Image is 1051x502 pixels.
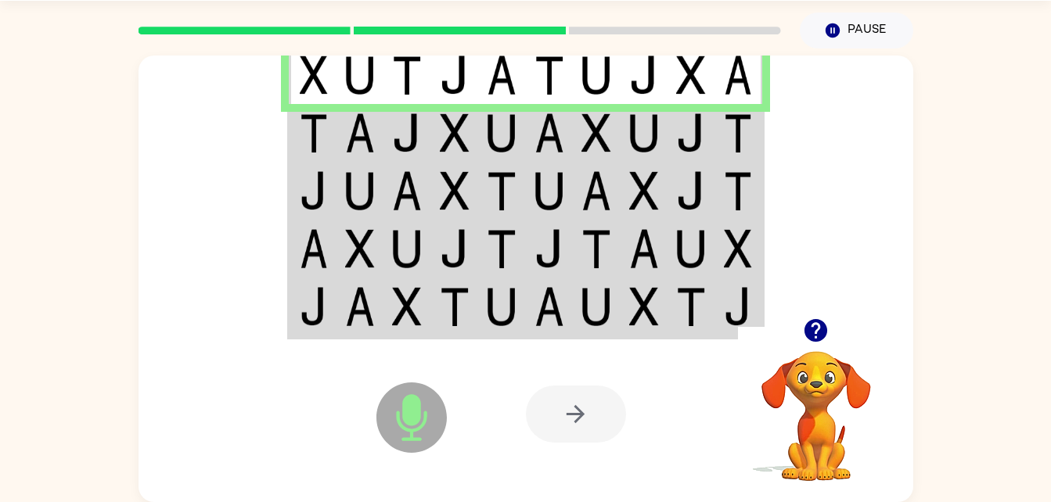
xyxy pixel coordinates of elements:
img: a [392,171,422,210]
img: j [440,56,470,95]
img: j [300,287,328,326]
img: x [581,113,611,152]
img: a [300,229,328,268]
img: u [581,287,611,326]
img: a [534,287,564,326]
img: u [676,229,706,268]
img: x [440,171,470,210]
img: j [440,229,470,268]
img: j [300,171,328,210]
img: t [724,171,752,210]
img: x [629,171,659,210]
video: Your browser must support playing .mp4 files to use Literably. Please try using another browser. [738,327,894,483]
img: j [676,171,706,210]
img: x [629,287,659,326]
img: t [487,171,517,210]
img: j [724,287,752,326]
img: t [676,287,706,326]
img: a [487,56,517,95]
img: j [629,56,659,95]
img: t [392,56,422,95]
img: u [392,229,422,268]
img: u [629,113,659,152]
img: t [724,113,752,152]
img: j [534,229,564,268]
img: a [534,113,564,152]
img: t [581,229,611,268]
img: x [345,229,375,268]
img: x [676,56,706,95]
img: a [629,229,659,268]
img: u [487,113,517,152]
img: t [440,287,470,326]
img: u [581,56,611,95]
img: t [487,229,517,268]
img: j [676,113,706,152]
img: u [345,171,375,210]
img: u [345,56,375,95]
img: j [392,113,422,152]
img: x [440,113,470,152]
img: x [724,229,752,268]
img: x [300,56,328,95]
img: a [581,171,611,210]
img: a [345,287,375,326]
img: x [392,287,422,326]
img: t [300,113,328,152]
img: a [345,113,375,152]
img: t [534,56,564,95]
img: a [724,56,752,95]
img: u [487,287,517,326]
img: u [534,171,564,210]
button: Pause [800,13,913,48]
